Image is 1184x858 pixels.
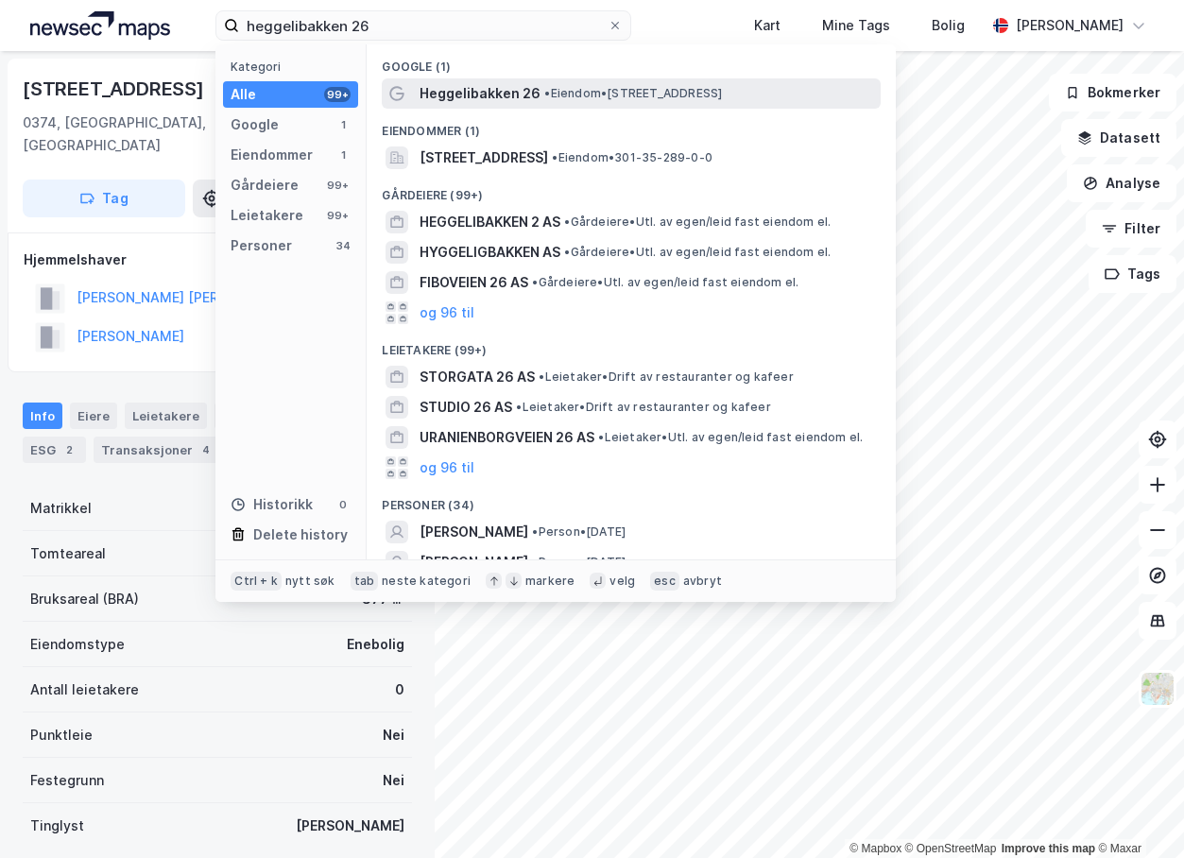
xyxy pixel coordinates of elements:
div: Alle [231,83,256,106]
iframe: Chat Widget [1090,767,1184,858]
div: neste kategori [382,574,471,589]
span: • [539,369,544,384]
span: Leietaker • Utl. av egen/leid fast eiendom el. [598,430,863,445]
span: • [532,524,538,539]
img: logo.a4113a55bc3d86da70a041830d287a7e.svg [30,11,170,40]
a: OpenStreetMap [905,842,997,855]
a: Mapbox [849,842,901,855]
span: HYGGELIGBAKKEN AS [420,241,560,264]
span: Gårdeiere • Utl. av egen/leid fast eiendom el. [532,275,798,290]
div: esc [650,572,679,591]
input: Søk på adresse, matrikkel, gårdeiere, leietakere eller personer [239,11,608,40]
div: 0 [395,678,404,701]
div: 99+ [324,208,351,223]
div: [PERSON_NAME] [296,815,404,837]
button: og 96 til [420,301,474,324]
div: velg [609,574,635,589]
div: 4 [197,440,215,459]
div: Google [231,113,279,136]
div: Kart [754,14,781,37]
div: Nei [383,769,404,792]
div: Mine Tags [822,14,890,37]
div: Leietakere [231,204,303,227]
div: Festegrunn [30,769,104,792]
div: Leietakere (99+) [367,328,896,362]
div: Personer (34) [367,483,896,517]
div: Info [23,403,62,429]
div: 1 [335,117,351,132]
div: Eiendomstype [30,633,125,656]
span: FIBOVEIEN 26 AS [420,271,528,294]
div: 0 [335,497,351,512]
span: Person • [DATE] [532,555,626,570]
div: avbryt [683,574,722,589]
span: Eiendom • 301-35-289-0-0 [552,150,712,165]
span: • [544,86,550,100]
div: 99+ [324,178,351,193]
div: Matrikkel [30,497,92,520]
span: URANIENBORGVEIEN 26 AS [420,426,594,449]
button: Bokmerker [1049,74,1176,112]
a: Improve this map [1002,842,1095,855]
span: • [598,430,604,444]
span: Leietaker • Drift av restauranter og kafeer [516,400,770,415]
img: Z [1140,671,1175,707]
span: STUDIO 26 AS [420,396,512,419]
div: Punktleie [30,724,93,746]
div: 1 [335,147,351,163]
div: Datasett [214,403,285,429]
span: Heggelibakken 26 [420,82,541,105]
div: Antall leietakere [30,678,139,701]
div: Delete history [253,523,348,546]
div: 34 [335,238,351,253]
span: • [564,245,570,259]
div: Tomteareal [30,542,106,565]
div: [PERSON_NAME] [1016,14,1124,37]
div: tab [351,572,379,591]
div: ESG [23,437,86,463]
div: Bolig [932,14,965,37]
div: markere [525,574,575,589]
div: 0374, [GEOGRAPHIC_DATA], [GEOGRAPHIC_DATA] [23,112,263,157]
span: • [532,275,538,289]
div: Eiere [70,403,117,429]
span: Gårdeiere • Utl. av egen/leid fast eiendom el. [564,245,831,260]
button: Tag [23,180,185,217]
button: Filter [1086,210,1176,248]
span: Person • [DATE] [532,524,626,540]
div: Gårdeiere [231,174,299,197]
div: Hjemmelshaver [24,249,411,271]
div: Gårdeiere (99+) [367,173,896,207]
button: og 96 til [420,456,474,479]
span: • [552,150,558,164]
div: Eiendommer (1) [367,109,896,143]
div: Leietakere [125,403,207,429]
span: [STREET_ADDRESS] [420,146,548,169]
div: Bruksareal (BRA) [30,588,139,610]
div: Transaksjoner [94,437,223,463]
span: Leietaker • Drift av restauranter og kafeer [539,369,793,385]
div: 2 [60,440,78,459]
div: Tinglyst [30,815,84,837]
div: Personer [231,234,292,257]
div: Kategori [231,60,358,74]
span: STORGATA 26 AS [420,366,535,388]
span: [PERSON_NAME] [420,551,528,574]
button: Datasett [1061,119,1176,157]
div: Eiendommer [231,144,313,166]
div: [STREET_ADDRESS] [23,74,208,104]
span: • [564,214,570,229]
div: Enebolig [347,633,404,656]
span: Gårdeiere • Utl. av egen/leid fast eiendom el. [564,214,831,230]
div: Ctrl + k [231,572,282,591]
div: Historikk [231,493,313,516]
div: 99+ [324,87,351,102]
div: nytt søk [285,574,335,589]
span: • [532,555,538,569]
button: Analyse [1067,164,1176,202]
span: [PERSON_NAME] [420,521,528,543]
button: Tags [1089,255,1176,293]
span: • [516,400,522,414]
span: Eiendom • [STREET_ADDRESS] [544,86,722,101]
